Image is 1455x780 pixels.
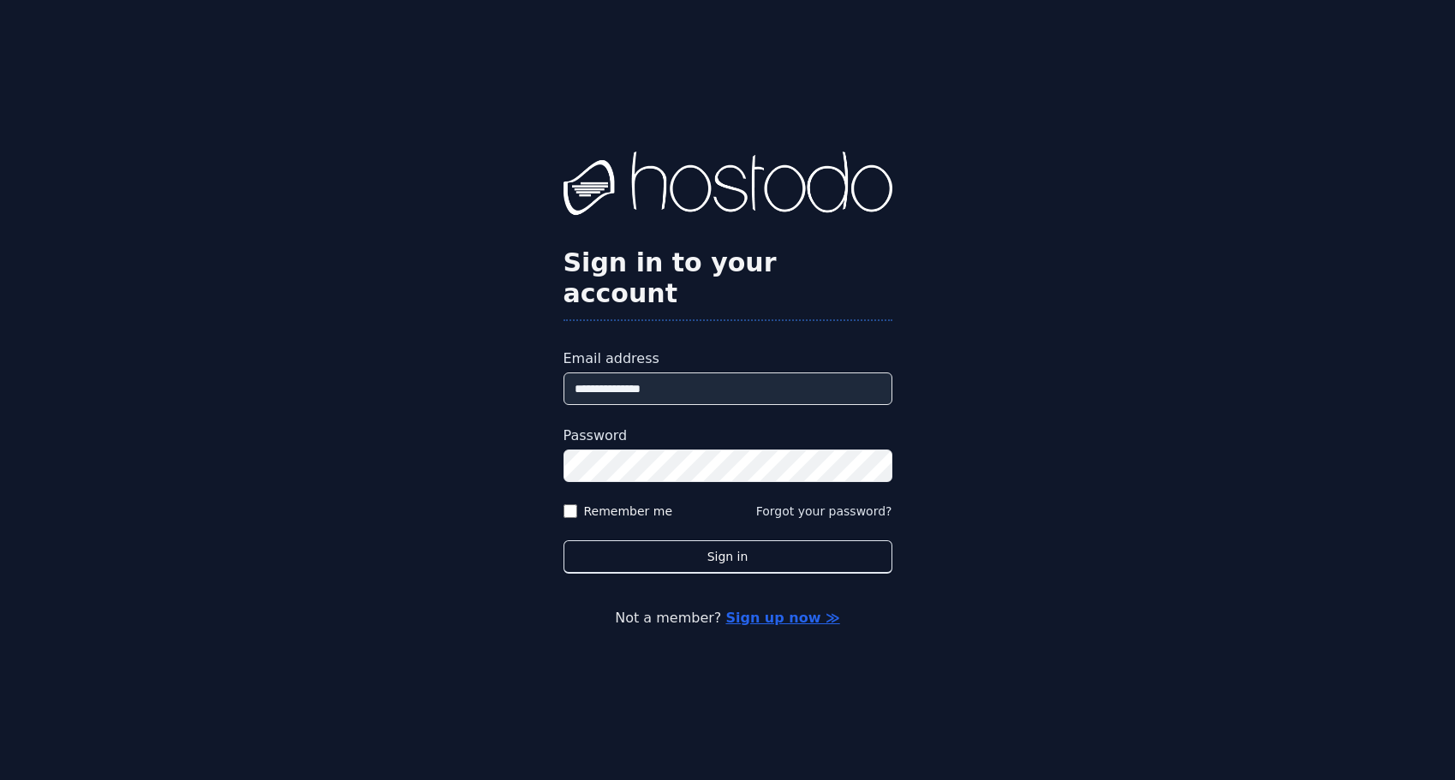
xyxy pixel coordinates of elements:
[82,608,1373,628] p: Not a member?
[584,503,673,520] label: Remember me
[564,426,892,446] label: Password
[564,348,892,369] label: Email address
[564,540,892,574] button: Sign in
[756,503,892,520] button: Forgot your password?
[564,247,892,309] h2: Sign in to your account
[725,610,839,626] a: Sign up now ≫
[564,152,892,220] img: Hostodo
